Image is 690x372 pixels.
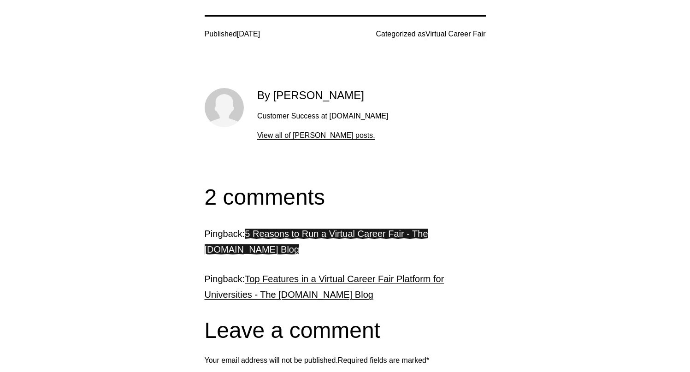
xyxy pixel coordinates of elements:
[257,131,375,139] a: View all of [PERSON_NAME] posts.
[205,354,486,366] p: Required fields are marked
[205,316,486,345] h2: Leave a comment
[257,110,389,122] p: Customer Success at [DOMAIN_NAME]
[237,30,260,38] time: [DATE]
[205,183,486,212] h2: 2 comments
[205,271,486,302] div: Pingback:
[205,28,334,40] span: Published
[257,89,364,101] h2: By [PERSON_NAME]
[205,356,338,364] span: Your email address will not be published.
[357,28,486,40] span: Categorized as
[205,229,428,254] a: 5 Reasons to Run a Virtual Career Fair - The [DOMAIN_NAME] Blog
[205,226,486,257] div: Pingback:
[205,274,444,300] a: Top Features in a Virtual Career Fair Platform for Universities - The [DOMAIN_NAME] Blog
[425,30,485,38] a: Virtual Career Fair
